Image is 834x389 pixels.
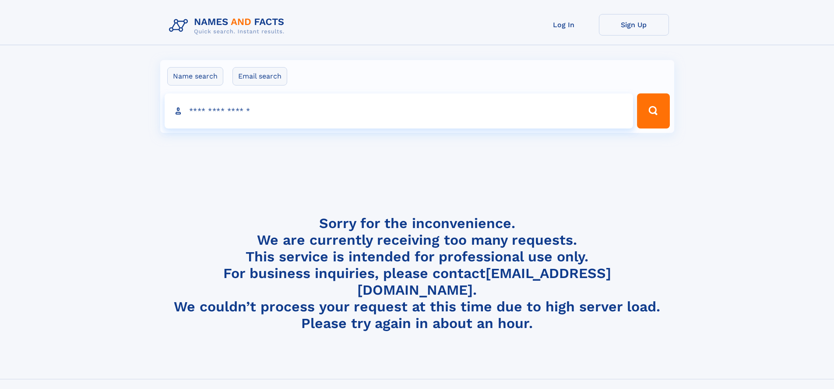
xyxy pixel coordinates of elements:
[165,14,292,38] img: Logo Names and Facts
[165,215,669,332] h4: Sorry for the inconvenience. We are currently receiving too many requests. This service is intend...
[165,93,633,128] input: search input
[637,93,669,128] button: Search Button
[357,265,611,298] a: [EMAIL_ADDRESS][DOMAIN_NAME]
[232,67,287,86] label: Email search
[599,14,669,36] a: Sign Up
[529,14,599,36] a: Log In
[167,67,223,86] label: Name search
